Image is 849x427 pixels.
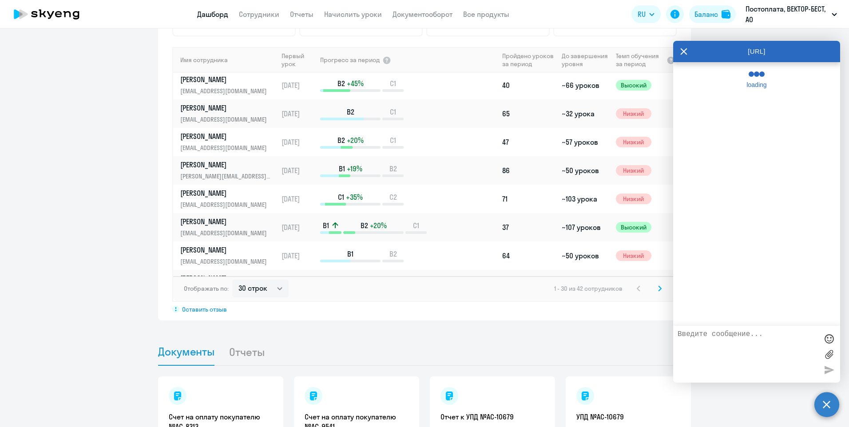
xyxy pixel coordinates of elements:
td: [DATE] [278,71,319,99]
p: [PERSON_NAME][EMAIL_ADDRESS][DOMAIN_NAME] [180,171,272,181]
span: Низкий [616,165,651,176]
span: +20% [347,135,364,145]
span: C1 [390,107,396,117]
a: [PERSON_NAME][EMAIL_ADDRESS][DOMAIN_NAME] [180,217,278,238]
label: Лимит 10 файлов [822,348,836,361]
a: Все продукты [463,10,509,19]
th: Пройдено уроков за период [499,47,558,73]
a: [PERSON_NAME][EMAIL_ADDRESS][DOMAIN_NAME] [180,273,278,295]
span: B1 [339,164,345,174]
p: [EMAIL_ADDRESS][DOMAIN_NAME] [180,228,272,238]
span: 1 - 30 из 42 сотрудников [554,285,623,293]
td: ~66 уроков [558,71,612,99]
button: Балансbalance [689,5,736,23]
a: [PERSON_NAME][EMAIL_ADDRESS][DOMAIN_NAME] [180,188,278,210]
span: Низкий [616,137,651,147]
td: [DATE] [278,99,319,128]
span: Высокий [616,80,651,91]
a: [PERSON_NAME][EMAIL_ADDRESS][DOMAIN_NAME] [180,103,278,124]
span: B2 [337,135,345,145]
span: Документы [158,345,214,358]
td: 49 [499,270,558,298]
span: C1 [413,221,419,230]
td: ~107 уроков [558,213,612,241]
td: ~50 уроков [558,156,612,185]
td: ~50 уроков [558,241,612,270]
td: 47 [499,128,558,156]
td: 71 [499,185,558,213]
span: B2 [389,164,397,174]
span: Отображать по: [184,285,229,293]
a: Сотрудники [239,10,279,19]
td: [DATE] [278,128,319,156]
a: Начислить уроки [324,10,382,19]
td: [DATE] [278,241,319,270]
span: B1 [323,221,329,230]
p: [EMAIL_ADDRESS][DOMAIN_NAME] [180,86,272,96]
td: 40 [499,71,558,99]
p: [EMAIL_ADDRESS][DOMAIN_NAME] [180,143,272,153]
div: Баланс [694,9,718,20]
a: [PERSON_NAME][EMAIL_ADDRESS][DOMAIN_NAME] [180,131,278,153]
span: B2 [361,221,368,230]
p: [PERSON_NAME] [180,131,272,141]
td: ~103 урока [558,185,612,213]
img: balance [722,10,730,19]
span: B1 [347,249,353,259]
a: [PERSON_NAME][EMAIL_ADDRESS][DOMAIN_NAME] [180,75,278,96]
span: Оставить отзыв [182,305,227,313]
span: Низкий [616,250,651,261]
span: B2 [347,107,354,117]
td: 86 [499,156,558,185]
span: Прогресс за период [320,56,380,64]
td: 37 [499,213,558,241]
button: RU [631,5,661,23]
p: [EMAIL_ADDRESS][DOMAIN_NAME] [180,200,272,210]
a: Отчеты [290,10,313,19]
a: [PERSON_NAME][PERSON_NAME][EMAIL_ADDRESS][DOMAIN_NAME] [180,160,278,181]
p: [EMAIL_ADDRESS][DOMAIN_NAME] [180,115,272,124]
span: C1 [390,135,396,145]
a: Отчет к УПД №AC-10679 [440,412,544,422]
th: До завершения уровня [558,47,612,73]
td: ~32 урока [558,99,612,128]
span: B2 [389,249,397,259]
span: Низкий [616,108,651,119]
button: Постоплата, ВЕКТОР-БЕСТ, АО [741,4,841,25]
span: C1 [390,79,396,88]
p: [PERSON_NAME] [180,75,272,84]
th: Первый урок [278,47,319,73]
td: ~57 уроков [558,128,612,156]
td: 65 [499,99,558,128]
p: [PERSON_NAME] [180,103,272,113]
a: [PERSON_NAME][EMAIL_ADDRESS][DOMAIN_NAME] [180,245,278,266]
p: [PERSON_NAME] [180,273,272,283]
p: [PERSON_NAME] [180,217,272,226]
td: [DATE] [278,270,319,298]
span: +20% [370,221,387,230]
td: ~151 урок [558,270,612,298]
p: [PERSON_NAME] [180,245,272,255]
span: RU [638,9,646,20]
ul: Tabs [158,338,691,366]
p: [EMAIL_ADDRESS][DOMAIN_NAME] [180,257,272,266]
span: loading [741,81,772,88]
a: УПД №AC-10679 [576,412,680,422]
span: +19% [347,164,362,174]
span: Низкий [616,194,651,204]
span: +45% [347,79,364,88]
span: B2 [337,79,345,88]
a: Дашборд [197,10,228,19]
td: [DATE] [278,213,319,241]
span: C2 [389,192,397,202]
p: [PERSON_NAME] [180,188,272,198]
a: Документооборот [393,10,452,19]
td: [DATE] [278,185,319,213]
span: +35% [346,192,363,202]
td: [DATE] [278,156,319,185]
span: C1 [338,192,344,202]
p: Постоплата, ВЕКТОР-БЕСТ, АО [746,4,828,25]
p: [PERSON_NAME] [180,160,272,170]
th: Имя сотрудника [173,47,278,73]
